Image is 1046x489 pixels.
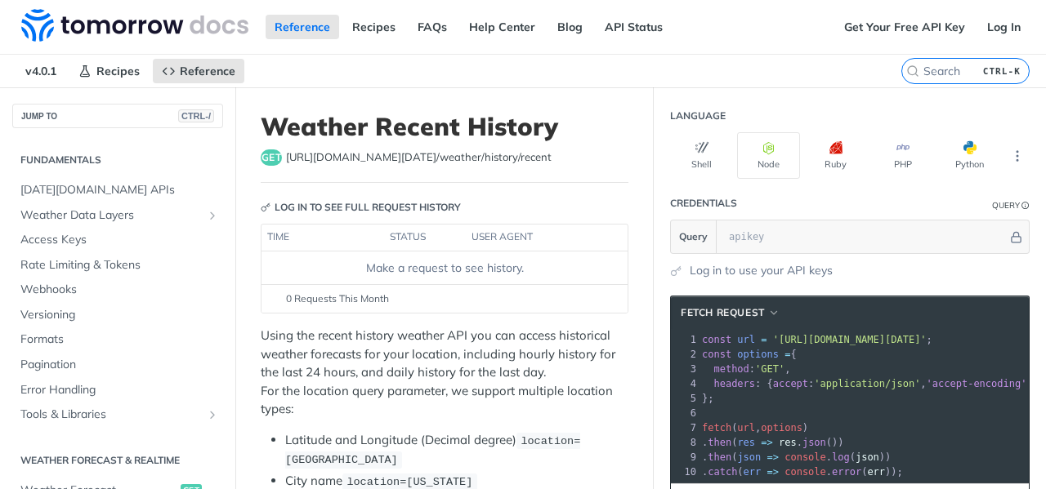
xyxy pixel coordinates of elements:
button: Shell [670,132,733,179]
span: . ( . ()) [702,437,844,448]
th: time [261,224,384,251]
span: json [856,451,879,463]
a: Formats [12,327,223,352]
span: v4.0.1 [16,59,65,83]
span: error [832,466,861,478]
div: 2 [671,347,699,362]
a: Access Keys [12,228,223,252]
i: Information [1021,202,1030,210]
span: then [708,451,731,463]
button: JUMP TOCTRL-/ [12,104,223,128]
span: get [261,149,282,166]
span: json [802,437,826,448]
button: Query [671,220,717,253]
a: Tools & LibrariesShow subpages for Tools & Libraries [12,402,223,427]
div: Query [992,199,1020,211]
div: Language [670,109,726,123]
span: . ( . ( )) [702,451,891,463]
a: [DATE][DOMAIN_NAME] APIs [12,178,223,202]
div: 8 [671,435,699,450]
span: Pagination [20,357,219,373]
span: const [702,334,731,345]
th: status [384,224,466,251]
span: => [767,451,779,463]
span: json [737,451,761,463]
span: https://api.tomorrow.io/v4/weather/history/recent [286,149,552,166]
span: Rate Limiting & Tokens [20,257,219,273]
span: Formats [20,331,219,348]
div: 7 [671,420,699,435]
div: 10 [671,465,699,479]
a: Recipes [69,59,149,83]
span: Error Handling [20,382,219,398]
a: Recipes [343,15,405,39]
span: console [784,466,826,478]
span: catch [708,466,737,478]
span: . ( . ( )); [702,466,903,478]
span: const [702,349,731,360]
div: Make a request to see history. [268,260,621,277]
a: Webhooks [12,278,223,302]
span: 'GET' [755,363,784,375]
span: log [832,451,850,463]
span: [DATE][DOMAIN_NAME] APIs [20,182,219,198]
div: 4 [671,376,699,391]
span: url [737,422,755,433]
span: then [708,437,731,448]
svg: Search [906,64,919,78]
a: Log in to use your API keys [690,262,833,279]
span: headers [713,378,755,389]
h2: Fundamentals [12,153,223,167]
span: accept [773,378,808,389]
div: QueryInformation [992,199,1030,211]
a: Rate Limiting & Tokens [12,253,223,278]
span: Weather Data Layers [20,207,202,224]
span: options [737,349,779,360]
button: Ruby [804,132,867,179]
span: ; [702,334,932,345]
span: location=[US_STATE] [346,476,472,488]
span: '[URL][DOMAIN_NAME][DATE]' [773,334,927,345]
a: Get Your Free API Key [835,15,974,39]
svg: More ellipsis [1010,149,1025,163]
button: Show subpages for Tools & Libraries [206,408,219,421]
div: 5 [671,391,699,406]
div: 3 [671,362,699,376]
a: Pagination [12,353,223,377]
span: 'accept-encoding' [927,378,1027,389]
a: Log In [978,15,1030,39]
button: Python [938,132,1001,179]
span: => [761,437,772,448]
button: More Languages [1005,144,1030,168]
span: method [713,363,749,375]
div: Log in to see full request history [261,200,461,215]
a: Versioning [12,303,223,327]
span: }; [702,393,714,404]
span: CTRL-/ [178,109,214,122]
span: = [761,334,767,345]
h2: Weather Forecast & realtime [12,453,223,468]
span: fetch Request [681,305,765,320]
img: Tomorrow.io Weather API Docs [21,9,248,42]
button: Show subpages for Weather Data Layers [206,209,219,222]
li: Latitude and Longitude (Decimal degree) [285,431,628,469]
span: Reference [180,64,235,78]
button: Node [737,132,800,179]
svg: Key [261,202,270,212]
span: Webhooks [20,282,219,298]
span: : , [702,363,791,375]
div: 6 [671,406,699,420]
span: console [784,451,826,463]
a: Help Center [460,15,544,39]
span: ( , ) [702,422,808,433]
a: FAQs [409,15,456,39]
span: Access Keys [20,232,219,248]
h1: Weather Recent History [261,112,628,141]
span: err [867,466,885,478]
a: API Status [596,15,672,39]
div: 1 [671,332,699,347]
th: user agent [466,224,595,251]
span: Query [679,229,708,244]
a: Reference [153,59,244,83]
kbd: CTRL-K [979,63,1025,79]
